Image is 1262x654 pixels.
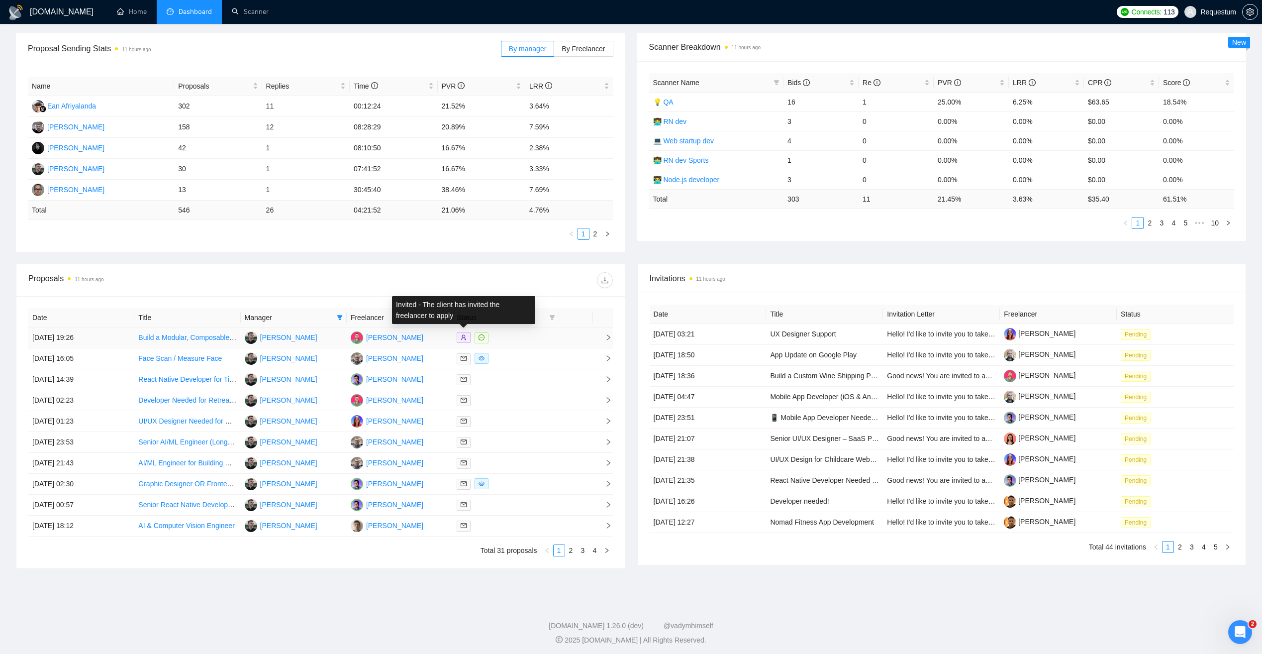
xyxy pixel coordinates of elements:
a: AS[PERSON_NAME] [245,396,317,404]
th: Replies [262,77,350,96]
a: 4 [1168,218,1179,228]
a: [PERSON_NAME] [1004,350,1075,358]
li: Next 5 Pages [1191,217,1207,229]
a: UX Designer Support [770,330,836,338]
span: Pending [1121,496,1151,507]
span: Pending [1121,413,1151,424]
span: filter [337,315,343,321]
span: left [544,547,550,553]
li: 1 [578,228,589,240]
img: VL [32,121,44,133]
span: mail [461,481,467,487]
img: c1qrm7vV4WvEeVS0e--M40JV3Z1lcNt3CycQ4ky34xw_WCwHbmw3i7BZVjR_wyEgGO [1004,474,1016,487]
span: mail [461,418,467,424]
div: [PERSON_NAME] [47,142,104,153]
span: 113 [1164,6,1174,17]
img: logo [8,4,24,20]
a: AS[PERSON_NAME] [245,333,317,341]
span: Score [1163,79,1190,87]
span: Re [863,79,880,87]
a: AS[PERSON_NAME] [245,375,317,383]
a: 1 [578,228,589,239]
span: Pending [1121,475,1151,486]
span: Pending [1121,517,1151,528]
li: 2 [589,228,601,240]
span: Pending [1121,350,1151,361]
div: [PERSON_NAME] [47,163,104,174]
div: [PERSON_NAME] [366,353,423,364]
a: Pending [1121,518,1155,526]
td: 0.00% [1009,150,1084,170]
li: Next Page [601,545,613,556]
img: AS [245,478,257,490]
a: IK[PERSON_NAME] [32,185,104,193]
a: [PERSON_NAME] [1004,413,1075,421]
img: AS [245,436,257,448]
span: info-circle [954,79,961,86]
span: 2 [1249,620,1257,628]
td: $63.65 [1084,92,1159,111]
a: AI/ML Engineer for Building DELI – DeliPal’s Core AI Engine (Long-Term Growth Role) [138,459,404,467]
td: $0.00 [1084,131,1159,150]
span: info-circle [1029,79,1036,86]
td: 6.25% [1009,92,1084,111]
li: 3 [577,545,589,556]
span: ••• [1191,217,1207,229]
img: AS [245,520,257,532]
img: AK [32,142,44,154]
span: Time [354,82,378,90]
span: Pending [1121,371,1151,382]
span: filter [549,315,555,321]
img: gigradar-bm.png [39,106,46,112]
img: MP [351,478,363,490]
a: 5 [1180,218,1191,228]
a: 💻 Web startup dev [653,137,714,145]
th: Name [28,77,174,96]
span: CPR [1088,79,1111,87]
a: UI/UX Designer Needed for PHP/Laravel Application Redesign [138,417,331,425]
img: c1CX0sMpPSPmItT_3JTUBGNBJRtr8K1-x_-NQrKhniKpWRSneU7vS7muc6DFkfA-qr [1004,349,1016,361]
span: PVR [442,82,465,90]
td: 20.89% [438,117,525,138]
a: [PERSON_NAME] [1004,434,1075,442]
a: IP[PERSON_NAME] [351,417,423,425]
a: AS[PERSON_NAME] [245,417,317,425]
a: [PERSON_NAME] [1004,455,1075,463]
td: 0.00% [934,131,1009,150]
a: Pending [1121,372,1155,380]
a: [PERSON_NAME] [1004,497,1075,505]
span: Bids [787,79,810,87]
a: searchScanner [232,7,269,16]
img: IK [32,184,44,196]
a: [PERSON_NAME] [1004,371,1075,379]
span: Pending [1121,434,1151,444]
td: 25.00% [934,92,1009,111]
div: [PERSON_NAME] [260,478,317,489]
img: DB [351,394,363,407]
a: 2 [1144,218,1155,228]
a: Build a Custom Wine Shipping Platform: API Integrations + Unified UI (Alcohol Fulfillment) [770,372,1047,380]
div: [PERSON_NAME] [366,374,423,385]
span: right [604,231,610,237]
td: 12 [262,117,350,138]
a: setting [1242,8,1258,16]
a: 10 [1208,218,1222,228]
td: 1 [783,150,859,170]
img: c1-aABC-5Ox2tTrxXAcwt-RlVjgvMtbvNhZXzEFwsXJNdjguB6AqkBH-Enckg_P-yv [1004,516,1016,529]
a: [PERSON_NAME] [1004,518,1075,526]
a: [PERSON_NAME] [1004,392,1075,400]
span: mail [461,397,467,403]
div: [PERSON_NAME] [366,436,423,447]
a: 👨‍💻 Node.js developer [653,176,720,184]
a: 💡 QA [653,98,674,106]
time: 11 hours ago [122,47,151,52]
span: user [1187,8,1194,15]
a: 👨‍💻 RN dev Sports [653,156,709,164]
div: [PERSON_NAME] [260,332,317,343]
img: c1o0rOVReXCKi1bnQSsgHbaWbvfM_HSxWVsvTMtH2C50utd8VeU_52zlHuo4ie9fkT [1004,328,1016,340]
a: AS[PERSON_NAME] [245,458,317,466]
a: Pending [1121,497,1155,505]
a: Developer needed! [770,497,829,505]
td: $0.00 [1084,150,1159,170]
span: info-circle [371,82,378,89]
